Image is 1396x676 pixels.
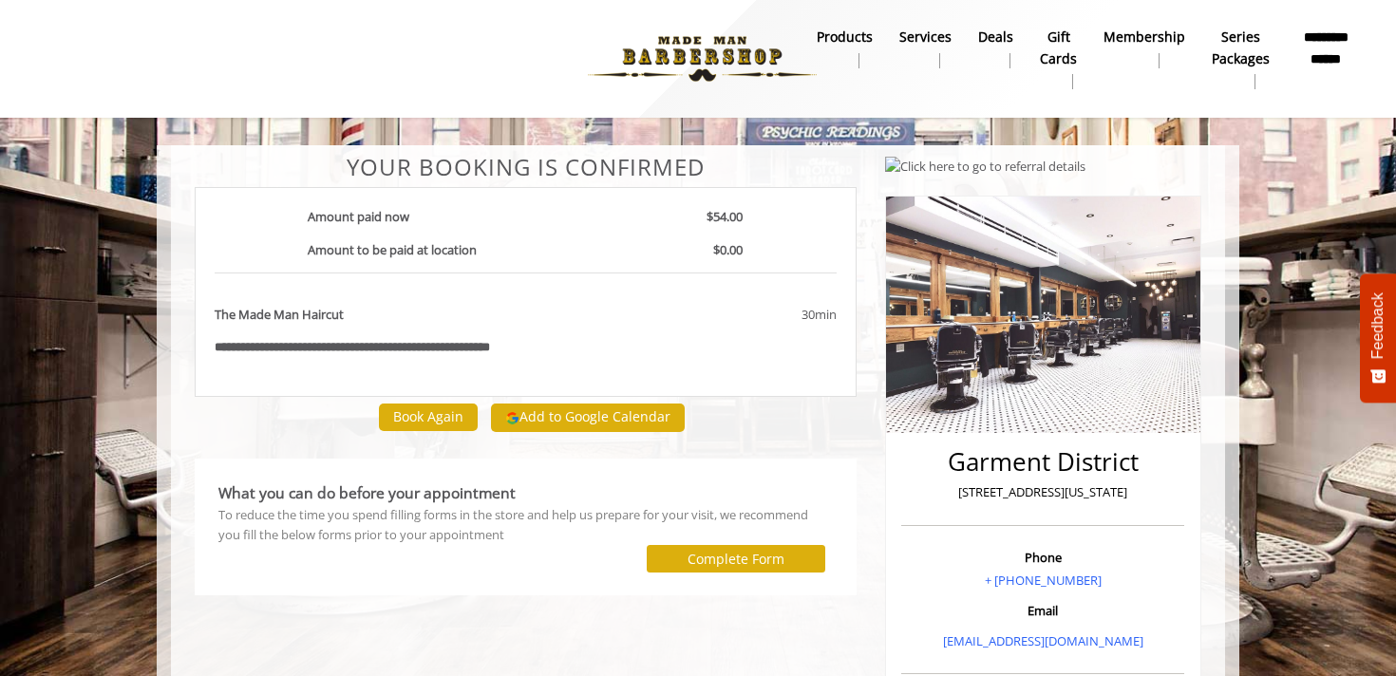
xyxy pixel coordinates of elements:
[943,632,1143,649] a: [EMAIL_ADDRESS][DOMAIN_NAME]
[886,24,965,73] a: ServicesServices
[817,27,873,47] b: products
[985,572,1102,589] a: + [PHONE_NUMBER]
[648,305,836,325] div: 30min
[491,404,685,432] button: Add to Google Calendar
[978,27,1013,47] b: Deals
[906,482,1179,502] p: [STREET_ADDRESS][US_STATE]
[1027,24,1090,94] a: Gift cardsgift cards
[1212,27,1270,69] b: Series packages
[308,208,409,225] b: Amount paid now
[1360,273,1396,403] button: Feedback - Show survey
[218,505,833,545] div: To reduce the time you spend filling forms in the store and help us prepare for your visit, we re...
[215,305,344,325] b: The Made Man Haircut
[803,24,886,73] a: Productsproducts
[707,208,743,225] b: $54.00
[218,482,516,503] b: What you can do before your appointment
[1369,292,1387,359] span: Feedback
[572,7,833,111] img: Made Man Barbershop logo
[647,545,825,573] button: Complete Form
[906,551,1179,564] h3: Phone
[1198,24,1283,94] a: Series packagesSeries packages
[713,241,743,258] b: $0.00
[195,155,857,179] center: Your Booking is confirmed
[379,404,478,431] button: Book Again
[688,552,784,567] label: Complete Form
[885,157,1085,177] img: Click here to go to referral details
[308,241,477,258] b: Amount to be paid at location
[906,448,1179,476] h2: Garment District
[1104,27,1185,47] b: Membership
[899,27,952,47] b: Services
[906,604,1179,617] h3: Email
[965,24,1027,73] a: DealsDeals
[1040,27,1077,69] b: gift cards
[1090,24,1198,73] a: MembershipMembership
